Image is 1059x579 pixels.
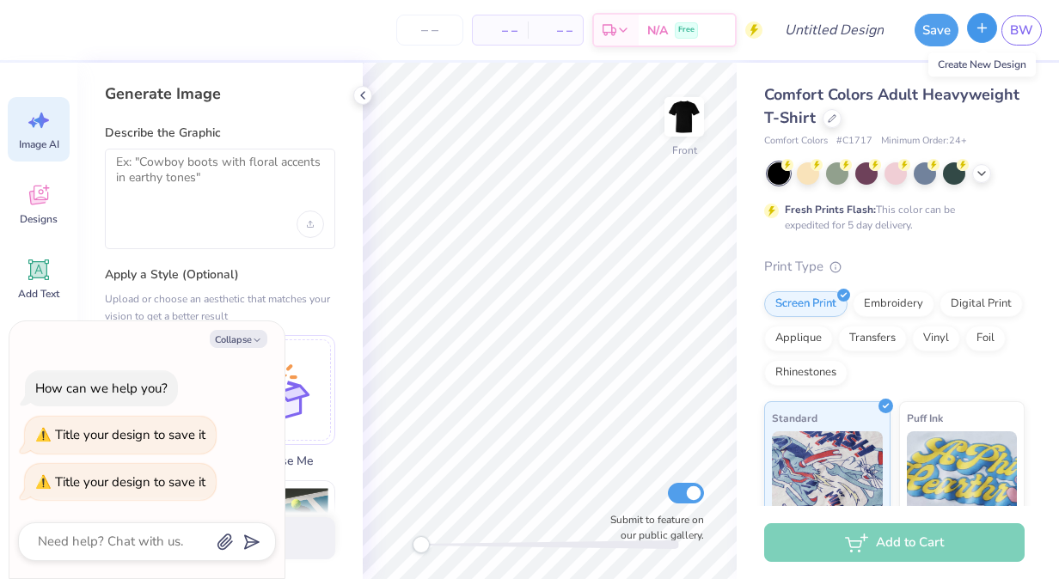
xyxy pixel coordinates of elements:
[785,202,996,233] div: This color can be expedited for 5 day delivery.
[836,134,872,149] span: # C1717
[210,330,267,348] button: Collapse
[483,21,517,40] span: – –
[105,290,335,325] div: Upload or choose an aesthetic that matches your vision to get a better result
[764,291,848,317] div: Screen Print
[764,326,833,351] div: Applique
[940,291,1023,317] div: Digital Print
[647,21,668,40] span: N/A
[601,512,704,543] label: Submit to feature on our public gallery.
[396,15,463,46] input: – –
[764,84,1019,128] span: Comfort Colors Adult Heavyweight T-Shirt
[35,380,168,397] div: How can we help you?
[667,100,701,134] img: Front
[771,13,897,47] input: Untitled Design
[853,291,934,317] div: Embroidery
[297,210,324,238] div: Upload image
[764,360,848,386] div: Rhinestones
[907,409,943,427] span: Puff Ink
[881,134,967,149] span: Minimum Order: 24 +
[55,426,205,443] div: Title your design to save it
[764,134,828,149] span: Comfort Colors
[965,326,1006,351] div: Foil
[1001,15,1042,46] a: BW
[772,409,817,427] span: Standard
[1010,21,1033,40] span: BW
[838,326,907,351] div: Transfers
[19,137,59,151] span: Image AI
[928,52,1036,76] div: Create New Design
[772,431,883,517] img: Standard
[672,143,697,158] div: Front
[413,536,430,553] div: Accessibility label
[912,326,960,351] div: Vinyl
[105,83,335,104] div: Generate Image
[105,266,335,283] label: Apply a Style (Optional)
[915,14,958,46] button: Save
[20,212,58,226] span: Designs
[18,287,59,301] span: Add Text
[907,431,1018,517] img: Puff Ink
[538,21,572,40] span: – –
[785,203,876,216] strong: Fresh Prints Flash:
[678,24,695,36] span: Free
[764,257,1025,277] div: Print Type
[105,125,335,142] label: Describe the Graphic
[55,473,205,491] div: Title your design to save it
